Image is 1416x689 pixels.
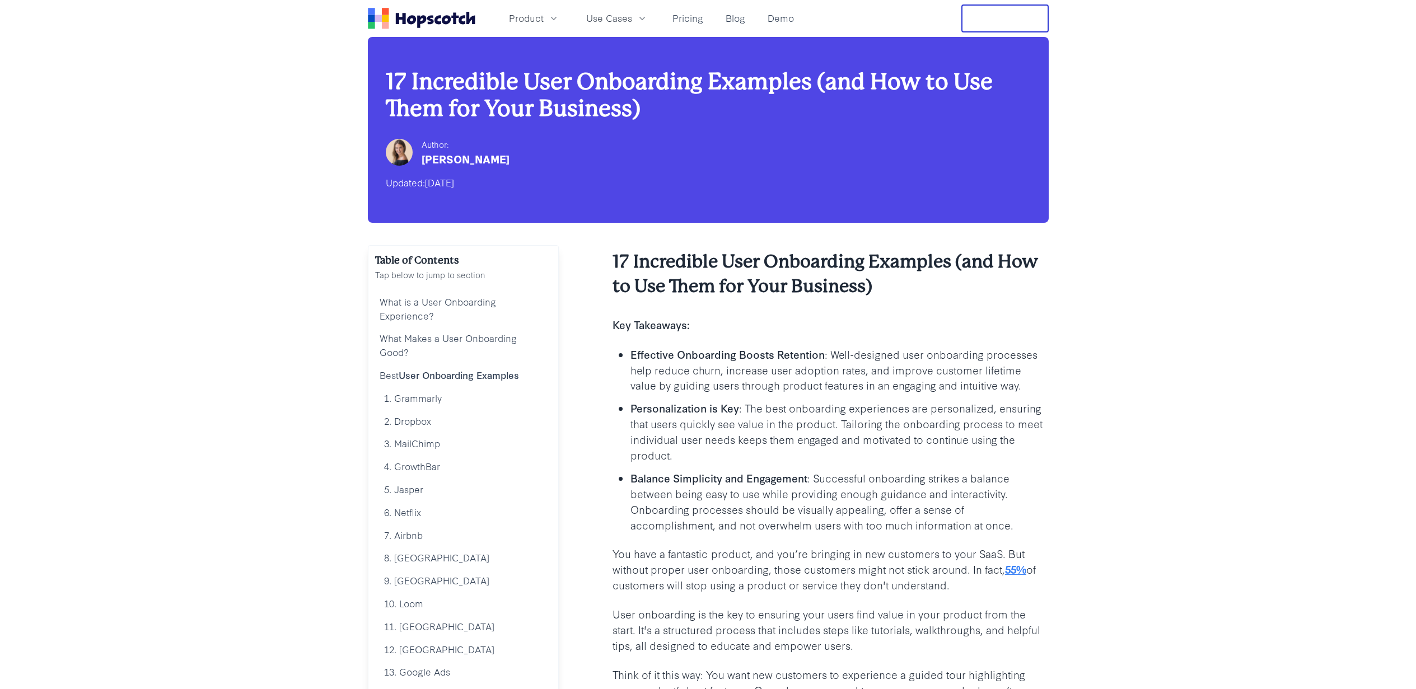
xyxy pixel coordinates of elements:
[630,470,807,485] b: Balance Simplicity and Engagement
[386,139,413,166] img: Hailey Friedman
[375,432,552,455] a: 3. MailChimp
[422,151,510,167] div: [PERSON_NAME]
[613,546,1049,593] p: You have a fantastic product, and you’re bringing in new customers to your SaaS. But without prop...
[386,174,1031,191] div: Updated:
[630,346,1049,393] p: : Well-designed user onboarding processes help reduce churn, increase user adoption rates, and im...
[630,400,739,415] b: Personalization is Key
[375,387,552,410] a: 1. Grammarly
[422,138,510,151] div: Author:
[502,9,566,27] button: Product
[630,346,825,362] b: Effective Onboarding Boosts Retention
[613,317,690,332] b: Key Takeaways:
[375,524,552,547] a: 7. Airbnb
[1005,561,1026,576] a: 55%
[580,9,655,27] button: Use Cases
[375,615,552,638] a: 11. [GEOGRAPHIC_DATA]
[375,569,552,592] a: 9. [GEOGRAPHIC_DATA]
[630,470,1049,533] p: : Successful onboarding strikes a balance between being easy to use while providing enough guidan...
[375,252,552,268] h2: Table of Contents
[375,455,552,478] a: 4. GrowthBar
[425,176,454,189] time: [DATE]
[375,546,552,569] a: 8. [GEOGRAPHIC_DATA]
[375,364,552,387] a: BestUser Onboarding Examples
[399,368,519,381] b: User Onboarding Examples
[630,400,1049,463] p: : The best onboarding experiences are personalized, ensuring that users quickly see value in the ...
[509,11,544,25] span: Product
[375,660,552,683] a: 13. Google Ads
[613,250,1049,299] h2: 17 Incredible User Onboarding Examples (and How to Use Them for Your Business)
[961,4,1049,32] button: Free Trial
[375,478,552,501] a: 5. Jasper
[375,327,552,364] a: What Makes a User Onboarding Good?
[375,638,552,661] a: 12. [GEOGRAPHIC_DATA]
[368,8,475,29] a: Home
[668,9,708,27] a: Pricing
[721,9,750,27] a: Blog
[375,501,552,524] a: 6. Netflix
[375,592,552,615] a: 10. Loom
[586,11,632,25] span: Use Cases
[375,268,552,282] p: Tap below to jump to section
[375,290,552,327] a: What is a User Onboarding Experience?
[763,9,798,27] a: Demo
[375,410,552,433] a: 2. Dropbox
[386,68,1031,122] h1: 17 Incredible User Onboarding Examples (and How to Use Them for Your Business)
[613,606,1049,653] p: User onboarding is the key to ensuring your users find value in your product from the start. It's...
